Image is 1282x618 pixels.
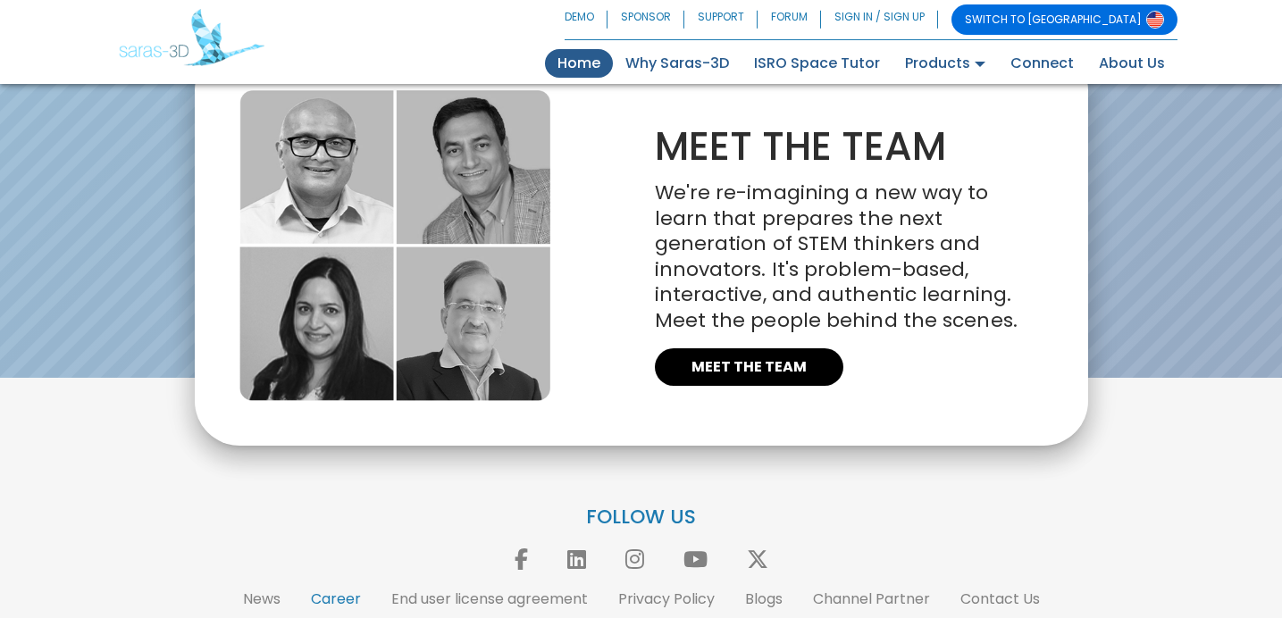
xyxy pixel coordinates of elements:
[742,49,892,78] a: ISRO Space Tutor
[655,348,843,386] a: MEET THE TEAM
[239,90,550,401] img: meet the team
[1086,49,1177,78] a: About Us
[892,49,998,78] a: Products
[960,589,1040,609] a: Contact Us
[758,4,821,35] a: FORUM
[243,589,281,609] a: News
[391,589,588,609] a: End user license agreement
[1146,11,1164,29] img: Switch to USA
[618,589,715,609] a: Privacy Policy
[607,4,684,35] a: SPONSOR
[655,179,1018,334] span: We're re-imagining a new way to learn that prepares the next generation of STEM thinkers and inno...
[813,589,930,609] a: Channel Partner
[684,4,758,35] a: SUPPORT
[655,127,946,166] p: MEET THE TEAM
[119,9,264,66] img: Saras 3D
[998,49,1086,78] a: Connect
[745,589,783,609] a: Blogs
[613,49,742,78] a: Why Saras-3D
[565,4,607,35] a: DEMO
[821,4,938,35] a: SIGN IN / SIGN UP
[119,505,1164,530] p: FOLLOW US
[311,589,361,609] a: Career
[545,49,613,78] a: Home
[951,4,1177,35] a: SWITCH TO [GEOGRAPHIC_DATA]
